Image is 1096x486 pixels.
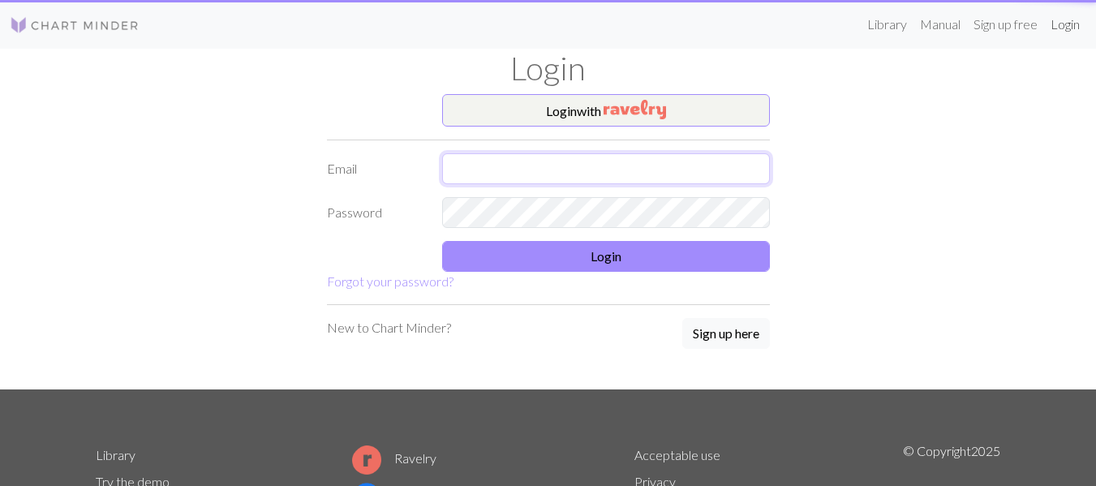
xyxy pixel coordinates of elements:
a: Sign up free [967,8,1044,41]
a: Library [861,8,913,41]
p: New to Chart Minder? [327,318,451,338]
img: Ravelry [604,100,666,119]
button: Sign up here [682,318,770,349]
img: Logo [10,15,140,35]
a: Library [96,447,135,462]
a: Sign up here [682,318,770,351]
label: Password [317,197,433,228]
a: Ravelry [352,450,436,466]
a: Login [1044,8,1086,41]
button: Loginwith [442,94,770,127]
img: Ravelry logo [352,445,381,475]
a: Manual [913,8,967,41]
a: Acceptable use [634,447,720,462]
h1: Login [86,49,1011,88]
button: Login [442,241,770,272]
label: Email [317,153,433,184]
a: Forgot your password? [327,273,453,289]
